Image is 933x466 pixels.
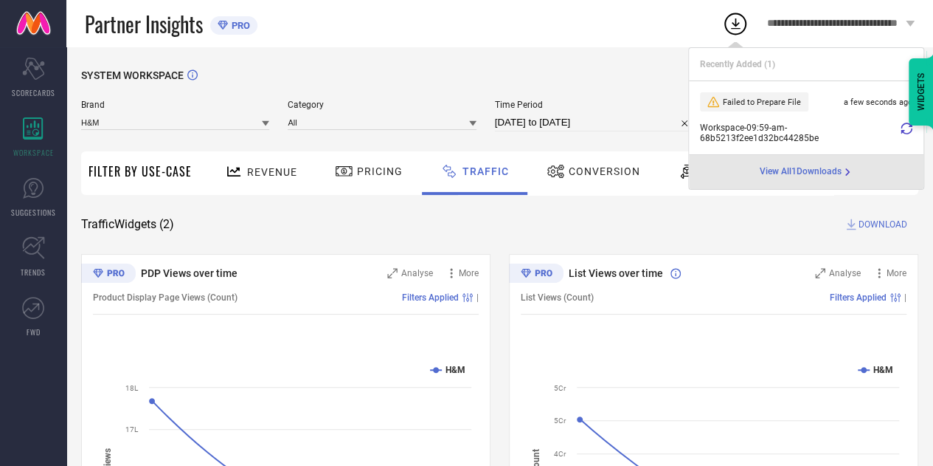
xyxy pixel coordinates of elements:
span: Filters Applied [830,292,887,303]
span: List Views over time [569,267,663,279]
div: Premium [509,264,563,286]
input: Select time period [495,114,695,131]
span: Product Display Page Views (Count) [93,292,237,303]
span: SUGGESTIONS [11,207,56,218]
span: Partner Insights [85,9,203,39]
div: Open download list [722,10,749,37]
span: Filter By Use-Case [89,162,192,180]
span: Time Period [495,100,695,110]
text: 18L [125,384,139,392]
span: SCORECARDS [12,87,55,98]
text: H&M [873,365,893,375]
span: View All 1 Downloads [760,166,842,178]
span: Traffic Widgets ( 2 ) [81,217,174,232]
span: Revenue [247,166,297,178]
span: Brand [81,100,269,110]
svg: Zoom [815,268,825,278]
span: More [459,268,479,278]
span: a few seconds ago [844,97,912,107]
div: Premium [81,264,136,286]
a: View All1Downloads [760,166,853,178]
text: H&M [445,365,465,375]
div: Retry [901,123,912,143]
span: Category [288,100,476,110]
text: 5Cr [554,417,566,425]
span: PRO [228,20,250,31]
span: PDP Views over time [141,267,237,279]
div: Open download page [760,166,853,178]
span: WORKSPACE [13,147,54,158]
span: Filters Applied [402,292,459,303]
span: | [904,292,906,303]
span: More [887,268,906,278]
text: 5Cr [554,384,566,392]
span: TRENDS [21,267,46,278]
span: Analyse [401,268,433,278]
span: List Views (Count) [521,292,594,303]
span: FWD [27,326,41,337]
span: Traffic [462,165,509,177]
span: Failed to Prepare File [723,97,801,107]
span: | [476,292,479,303]
svg: Zoom [387,268,398,278]
span: DOWNLOAD [859,217,907,232]
span: Conversion [569,165,640,177]
span: Workspace - 09:59-am - 68b5213f2ee1d32bc44285be [700,123,897,143]
text: 4Cr [554,450,566,458]
span: Analyse [829,268,861,278]
span: SYSTEM WORKSPACE [81,69,184,81]
span: Recently Added ( 1 ) [700,59,775,69]
text: 17L [125,425,139,434]
span: Pricing [357,165,403,177]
